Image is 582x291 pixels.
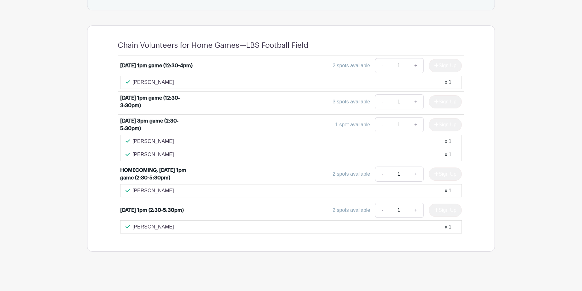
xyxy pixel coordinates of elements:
[408,94,424,109] a: +
[375,58,389,73] a: -
[375,203,389,218] a: -
[375,167,389,182] a: -
[408,167,424,182] a: +
[132,138,174,145] p: [PERSON_NAME]
[120,94,198,109] div: [DATE] 1pm game (12:30-3:30pm)
[333,98,370,106] div: 3 spots available
[375,117,389,132] a: -
[335,121,370,129] div: 1 spot available
[408,58,424,73] a: +
[445,223,451,231] div: x 1
[375,94,389,109] a: -
[120,117,198,132] div: [DATE] 3pm game (2:30-5:30pm)
[333,62,370,69] div: 2 spots available
[333,170,370,178] div: 2 spots available
[132,151,174,158] p: [PERSON_NAME]
[408,117,424,132] a: +
[445,151,451,158] div: x 1
[120,167,198,182] div: HOMECOMING, [DATE] 1pm game (2:30-5:30pm)
[132,223,174,231] p: [PERSON_NAME]
[132,79,174,86] p: [PERSON_NAME]
[120,206,184,214] div: [DATE] 1pm (2:30-5:30pm)
[408,203,424,218] a: +
[445,79,451,86] div: x 1
[120,62,193,69] div: [DATE] 1pm game (12:30-4pm)
[118,41,308,50] h4: Chain Volunteers for Home Games—LBS Football Field
[333,206,370,214] div: 2 spots available
[445,187,451,195] div: x 1
[445,138,451,145] div: x 1
[132,187,174,195] p: [PERSON_NAME]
